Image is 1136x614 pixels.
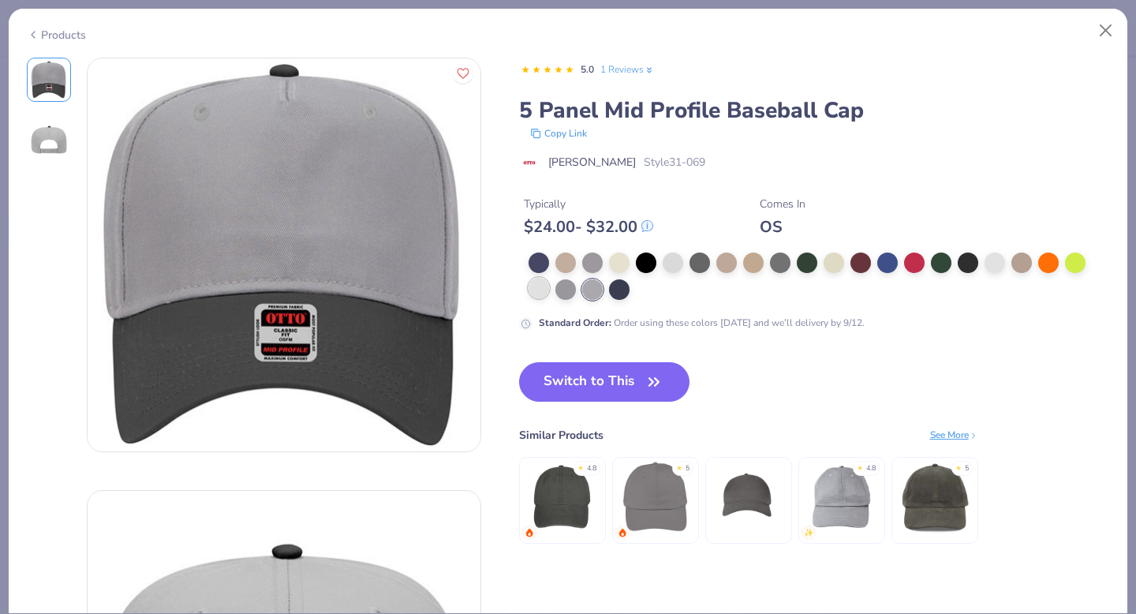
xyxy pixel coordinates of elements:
div: OS [760,217,805,237]
div: Products [27,27,86,43]
span: 5.0 [581,63,594,76]
button: copy to clipboard [525,125,592,141]
img: trending.gif [618,528,627,537]
img: Front [88,58,480,451]
img: Front [30,61,68,99]
img: Big Accessories Corduroy Cap [897,459,972,534]
button: Close [1091,16,1121,46]
div: Similar Products [519,427,603,444]
div: ★ [577,463,584,470]
div: Comes In [760,196,805,212]
strong: Standard Order : [539,316,611,329]
div: 5 Panel Mid Profile Baseball Cap [519,95,1110,125]
span: [PERSON_NAME] [548,154,636,170]
img: brand logo [519,156,540,169]
img: Back [30,121,68,159]
div: $ 24.00 - $ 32.00 [524,217,653,237]
button: Switch to This [519,362,690,402]
div: 5.0 Stars [521,58,574,83]
div: ★ [857,463,863,470]
img: trending.gif [525,528,534,537]
span: Style 31-069 [644,154,705,170]
a: 1 Reviews [600,62,655,77]
div: ★ [955,463,962,470]
img: Econscious Twill 5-Panel Unstructured Hat [711,459,786,534]
img: Big Accessories 6-Panel Twill Unstructured Cap [618,459,693,534]
button: Like [453,63,473,84]
img: newest.gif [804,528,813,537]
div: 5 [686,463,689,474]
div: ★ [676,463,682,470]
div: Order using these colors [DATE] and we’ll delivery by 9/12. [539,316,865,330]
div: Typically [524,196,653,212]
div: 4.8 [587,463,596,474]
div: See More [930,428,978,442]
img: Adams Optimum Pigment Dyed-Cap [525,459,600,534]
div: 4.8 [866,463,876,474]
div: 5 [965,463,969,474]
img: Big Accessories 6-Panel Brushed Twill Unstructured Cap [804,459,879,534]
